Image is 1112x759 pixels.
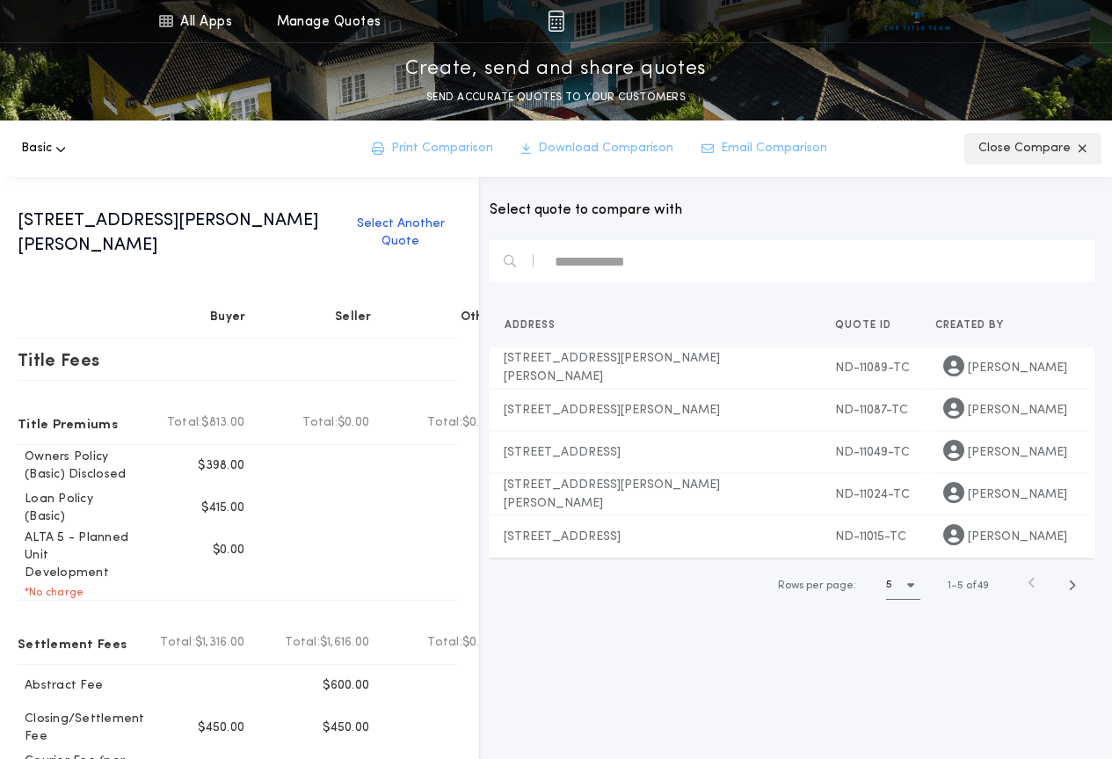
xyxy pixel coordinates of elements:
[548,11,564,32] img: img
[968,359,1067,377] span: [PERSON_NAME]
[21,140,52,157] span: Basic
[18,529,134,582] p: ALTA 5 - Planned Unit Development
[721,140,827,157] p: Email Comparison
[886,576,892,594] h1: 5
[352,215,449,251] p: Select Another Quote
[835,443,910,462] span: ND-11049-TC
[490,432,1094,474] button: [STREET_ADDRESS]ND-11049-TC[PERSON_NAME]
[302,414,338,432] b: Total:
[935,317,1004,333] span: Created by
[504,401,720,420] span: [STREET_ADDRESS][PERSON_NAME]
[687,133,841,164] button: Email Comparison
[18,586,84,600] p: * No charge
[490,390,1094,432] button: [STREET_ADDRESS][PERSON_NAME]ND-11087-TC[PERSON_NAME]
[968,485,1067,504] span: [PERSON_NAME]
[504,349,807,386] span: [STREET_ADDRESS][PERSON_NAME][PERSON_NAME]
[18,208,347,258] h1: [STREET_ADDRESS][PERSON_NAME][PERSON_NAME]
[491,304,819,347] button: Address
[490,347,1094,390] button: [STREET_ADDRESS][PERSON_NAME][PERSON_NAME]ND-11089-TC[PERSON_NAME]
[198,719,244,737] p: $450.00
[198,457,244,475] p: $398.00
[884,12,950,30] img: vs-icon
[490,474,1094,516] button: [STREET_ADDRESS][PERSON_NAME][PERSON_NAME]ND-11024-TC[PERSON_NAME]
[490,516,1094,558] button: [STREET_ADDRESS]ND-11015-TC[PERSON_NAME]
[504,528,621,546] span: [STREET_ADDRESS]
[195,634,244,652] span: $1,316.00
[461,309,498,326] p: Other
[213,542,244,559] p: $0.00
[427,634,462,652] b: Total:
[201,414,244,432] span: $813.00
[285,634,320,652] b: Total:
[462,634,494,652] span: $0.00
[160,634,195,652] b: Total:
[504,476,807,513] span: [STREET_ADDRESS][PERSON_NAME][PERSON_NAME]
[966,578,989,594] span: of 49
[405,55,707,84] p: Create, send and share quotes
[505,317,556,333] span: Address
[426,89,686,106] p: SEND ACCURATE QUOTES TO YOUR CUSTOMERS
[18,449,134,484] p: Owners Policy (Basic) Disclosed
[167,414,202,432] b: Total:
[886,572,920,600] button: 5
[18,711,145,746] p: Closing/Settlement Fee
[462,414,494,432] span: $0.00
[835,359,910,377] span: ND-11089-TC
[18,629,127,657] p: Settlement Fees
[778,580,856,591] span: Rows per page:
[427,414,462,432] b: Total:
[323,677,369,695] p: $600.00
[835,485,910,504] span: ND-11024-TC
[323,719,369,737] p: $450.00
[921,304,1075,347] button: Created by
[835,528,906,546] span: ND-11015-TC
[358,133,507,164] button: Print Comparison
[320,634,369,652] span: $1,616.00
[821,304,919,347] button: Quote ID
[504,443,621,462] span: [STREET_ADDRESS]
[347,208,454,258] button: Select Another Quote
[338,414,369,432] span: $0.00
[968,401,1067,420] span: [PERSON_NAME]
[968,528,1067,546] span: [PERSON_NAME]
[335,309,372,326] p: Seller
[538,140,673,157] p: Download Comparison
[957,580,963,591] span: 5
[835,317,891,333] span: Quote ID
[490,189,1094,240] h1: Select quote to compare with
[968,443,1067,462] span: [PERSON_NAME]
[835,401,908,420] span: ND-11087-TC
[391,140,493,157] p: Print Comparison
[210,309,245,326] p: Buyer
[18,491,134,526] p: Loan Policy (Basic)
[507,133,687,164] button: Download Comparison
[948,580,951,591] span: 1
[978,140,1071,157] p: Close Compare
[18,409,118,437] p: Title Premiums
[964,133,1101,164] button: Close Compare
[18,677,103,695] p: Abstract Fee
[21,120,66,177] button: Basic
[201,500,244,517] p: $415.00
[18,346,100,374] p: Title Fees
